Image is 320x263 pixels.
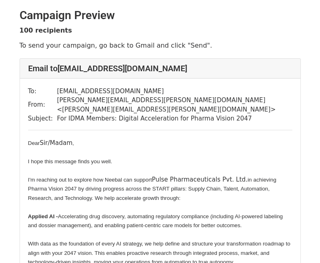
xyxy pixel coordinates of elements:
[28,140,152,183] span: , I hope this message finds you well. I'm reaching out to explore how Neebal can support
[57,96,292,114] td: [PERSON_NAME][EMAIL_ADDRESS][PERSON_NAME][DOMAIN_NAME] < [PERSON_NAME][EMAIL_ADDRESS][PERSON_NAME...
[28,140,40,146] span: Dear
[28,87,57,96] td: To:
[20,41,301,50] p: To send your campaign, go back to Gmail and click "Send".
[28,177,276,201] span: in achieving Pharma Vision 2047 by driving progress across the START pillars: Supply Chain, Talen...
[57,114,292,123] td: For IDMA Members: Digital Acceleration for Pharma Vision 2047
[28,213,58,219] span: Applied AI -
[28,114,57,123] td: Subject:
[20,26,72,34] strong: 100 recipients
[28,64,292,73] h4: Email to [EMAIL_ADDRESS][DOMAIN_NAME]
[20,9,301,22] h2: Campaign Preview
[28,96,57,114] td: From:
[57,87,292,96] td: [EMAIL_ADDRESS][DOMAIN_NAME]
